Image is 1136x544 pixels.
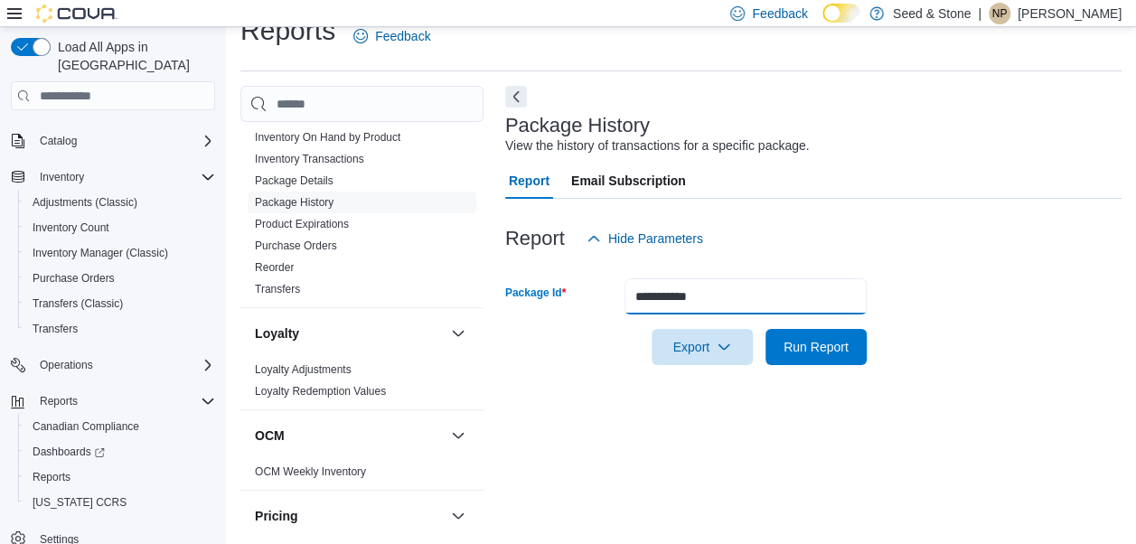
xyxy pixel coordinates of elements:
[255,283,300,295] a: Transfers
[608,230,703,248] span: Hide Parameters
[505,286,566,300] label: Package Id
[33,390,85,412] button: Reports
[33,495,127,510] span: [US_STATE] CCRS
[255,363,352,376] a: Loyalty Adjustments
[18,291,222,316] button: Transfers (Classic)
[40,134,77,148] span: Catalog
[25,441,112,463] a: Dashboards
[255,427,285,445] h3: OCM
[18,190,222,215] button: Adjustments (Classic)
[25,416,215,437] span: Canadian Compliance
[346,18,437,54] a: Feedback
[509,163,549,199] span: Report
[255,239,337,252] a: Purchase Orders
[25,192,215,213] span: Adjustments (Classic)
[255,131,400,144] a: Inventory On Hand by Product
[255,239,337,253] span: Purchase Orders
[822,23,823,23] span: Dark Mode
[255,465,366,478] a: OCM Weekly Inventory
[652,329,753,365] button: Export
[255,324,444,342] button: Loyalty
[255,384,386,399] span: Loyalty Redemption Values
[25,242,175,264] a: Inventory Manager (Classic)
[447,425,469,446] button: OCM
[40,170,84,184] span: Inventory
[1018,3,1122,24] p: [PERSON_NAME]
[4,352,222,378] button: Operations
[33,246,168,260] span: Inventory Manager (Classic)
[18,439,222,464] a: Dashboards
[18,464,222,490] button: Reports
[255,385,386,398] a: Loyalty Redemption Values
[255,507,444,525] button: Pricing
[25,441,215,463] span: Dashboards
[4,128,222,154] button: Catalog
[447,323,469,344] button: Loyalty
[447,505,469,527] button: Pricing
[33,271,115,286] span: Purchase Orders
[255,196,333,209] a: Package History
[25,293,130,314] a: Transfers (Classic)
[822,4,860,23] input: Dark Mode
[765,329,867,365] button: Run Report
[33,390,215,412] span: Reports
[505,136,810,155] div: View the history of transactions for a specific package.
[25,242,215,264] span: Inventory Manager (Classic)
[662,329,742,365] span: Export
[4,389,222,414] button: Reports
[240,13,335,49] h1: Reports
[18,266,222,291] button: Purchase Orders
[40,358,93,372] span: Operations
[25,318,85,340] a: Transfers
[255,464,366,479] span: OCM Weekly Inventory
[40,394,78,408] span: Reports
[25,466,215,488] span: Reports
[240,461,484,490] div: OCM
[255,362,352,377] span: Loyalty Adjustments
[18,215,222,240] button: Inventory Count
[784,338,849,356] span: Run Report
[25,217,117,239] a: Inventory Count
[25,267,215,289] span: Purchase Orders
[33,195,137,210] span: Adjustments (Classic)
[505,86,527,108] button: Next
[18,490,222,515] button: [US_STATE] CCRS
[25,267,122,289] a: Purchase Orders
[752,5,807,23] span: Feedback
[240,40,484,307] div: Inventory
[255,261,294,274] a: Reorder
[255,174,333,187] a: Package Details
[505,115,650,136] h3: Package History
[33,470,70,484] span: Reports
[36,5,117,23] img: Cova
[25,466,78,488] a: Reports
[25,217,215,239] span: Inventory Count
[33,166,215,188] span: Inventory
[33,419,139,434] span: Canadian Compliance
[25,293,215,314] span: Transfers (Classic)
[978,3,981,24] p: |
[18,316,222,342] button: Transfers
[240,359,484,409] div: Loyalty
[33,220,109,235] span: Inventory Count
[25,492,134,513] a: [US_STATE] CCRS
[33,130,84,152] button: Catalog
[255,427,444,445] button: OCM
[33,166,91,188] button: Inventory
[255,282,300,296] span: Transfers
[255,260,294,275] span: Reorder
[33,322,78,336] span: Transfers
[33,130,215,152] span: Catalog
[579,220,710,257] button: Hide Parameters
[18,240,222,266] button: Inventory Manager (Classic)
[51,38,215,74] span: Load All Apps in [GEOGRAPHIC_DATA]
[25,192,145,213] a: Adjustments (Classic)
[571,163,686,199] span: Email Subscription
[255,195,333,210] span: Package History
[25,416,146,437] a: Canadian Compliance
[505,228,565,249] h3: Report
[893,3,971,24] p: Seed & Stone
[255,174,333,188] span: Package Details
[992,3,1008,24] span: NP
[33,445,105,459] span: Dashboards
